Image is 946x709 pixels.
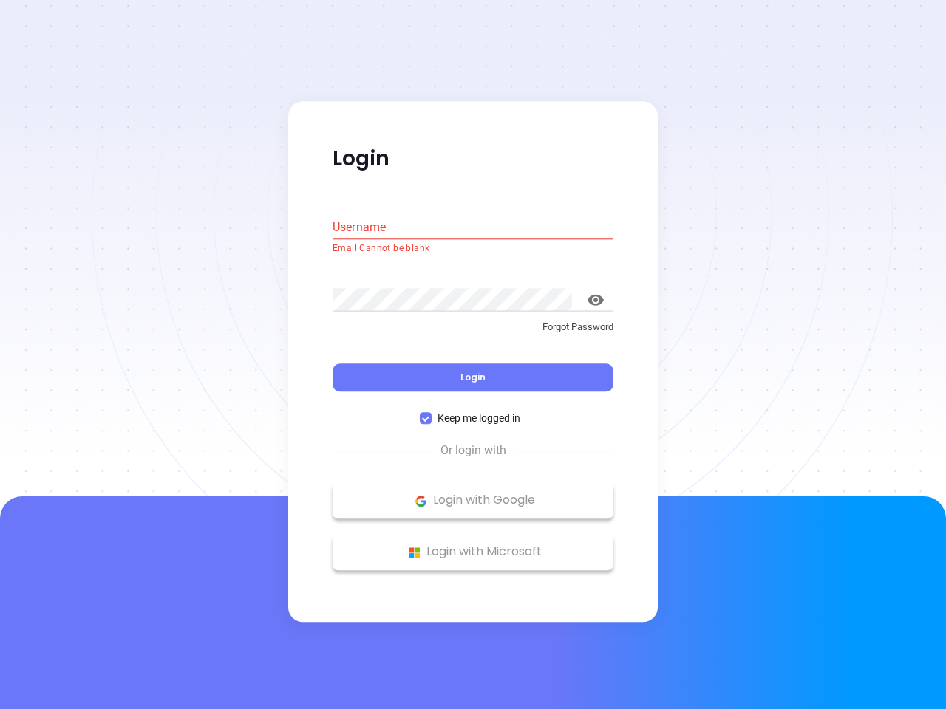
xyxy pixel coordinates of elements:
p: Login with Google [340,490,606,512]
button: Microsoft Logo Login with Microsoft [333,534,613,571]
button: Login [333,364,613,392]
p: Forgot Password [333,320,613,335]
a: Forgot Password [333,320,613,346]
span: Keep me logged in [432,411,526,427]
p: Email Cannot be blank [333,242,613,256]
span: Or login with [433,442,514,460]
button: Google Logo Login with Google [333,482,613,519]
span: Login [460,371,486,384]
img: Microsoft Logo [405,544,423,562]
p: Login with Microsoft [340,541,606,564]
button: toggle password visibility [578,282,613,318]
p: Login [333,145,613,172]
img: Google Logo [412,492,430,510]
